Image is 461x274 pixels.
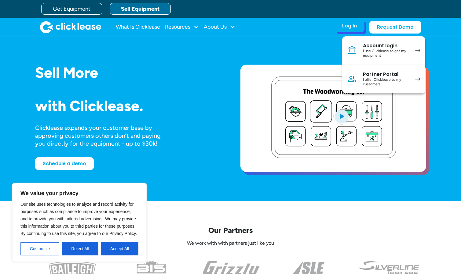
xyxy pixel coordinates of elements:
[110,3,171,15] a: Sell Equipment
[62,242,98,255] button: Reject All
[369,21,421,34] a: Request Demo
[35,240,426,247] p: We work with with partners just like you
[342,36,425,65] a: Account loginI use Clicklease to get my equipment
[363,71,409,77] div: Partner Portal
[415,49,420,52] img: arrow
[342,36,425,93] nav: Log In
[363,77,409,87] div: I offer Clicklease to my customers.
[12,183,147,262] div: We value your privacy
[342,23,357,29] div: Log In
[20,202,137,236] span: Our site uses technologies to analyze and record activity for purposes such as compliance to impr...
[347,45,357,55] img: Bank icon
[35,65,221,81] h1: Sell More
[165,21,199,33] div: Resources
[204,21,235,33] div: About Us
[20,242,59,255] button: Customize
[415,77,420,81] img: arrow
[41,3,102,15] a: Get Equipment
[40,21,101,33] a: home
[116,21,160,33] a: What Is Clicklease
[240,65,426,172] a: open lightbox
[363,43,409,49] div: Account login
[333,108,350,125] img: Blue play button logo on a light blue circular background
[101,242,138,255] button: Accept All
[20,190,138,197] p: We value your privacy
[35,157,94,170] a: Schedule a demo
[35,226,426,235] p: Our Partners
[35,124,172,148] div: Clicklease expands your customer base by approving customers others don’t and paying you directly...
[35,98,221,114] h1: with Clicklease.
[40,21,101,33] img: Clicklease logo
[347,74,357,84] img: Person icon
[363,49,409,58] div: I use Clicklease to get my equipment
[342,65,425,93] a: Partner PortalI offer Clicklease to my customers.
